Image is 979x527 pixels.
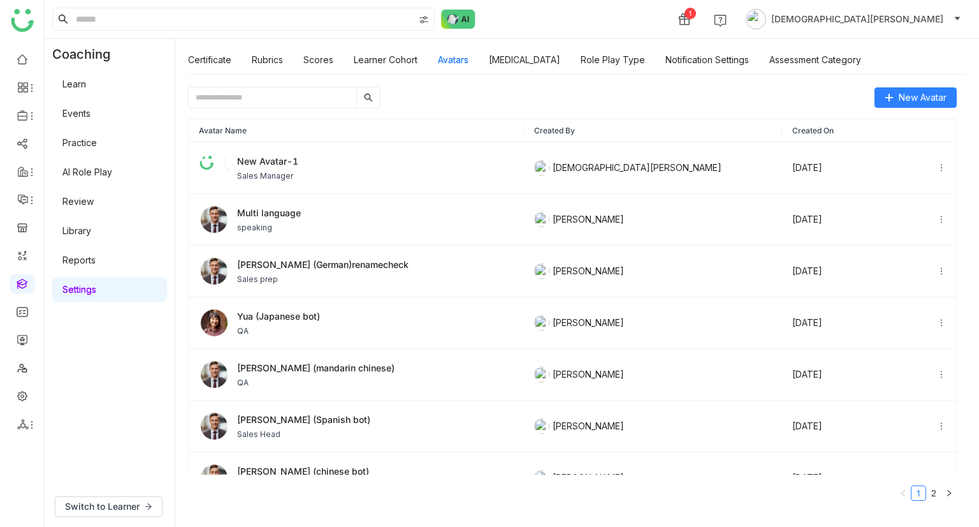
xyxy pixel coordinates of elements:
div: [DATE] [792,212,822,226]
div: [DATE] [792,419,822,433]
img: male.png [199,411,229,442]
a: [MEDICAL_DATA] [489,54,560,65]
th: Avatar Name [189,119,524,142]
div: [DATE] [792,471,822,485]
img: ask-buddy-normal.svg [441,10,475,29]
div: [PERSON_NAME] [534,470,772,486]
img: 684a9b22de261c4b36a3d00f [534,367,549,382]
img: middle_aged_male.png [199,256,229,286]
div: [DEMOGRAPHIC_DATA][PERSON_NAME] [534,160,772,175]
button: [DEMOGRAPHIC_DATA][PERSON_NAME] [743,9,964,29]
img: male.png [199,204,229,235]
a: Review [62,196,94,207]
span: QA [237,377,395,389]
div: [DATE] [792,264,822,278]
a: Assessment Category [769,54,861,65]
img: 684a9aedde261c4b36a3ced9 [534,212,549,227]
li: 2 [926,486,941,501]
span: New Avatar [899,91,946,105]
span: Sales Manager [237,170,298,182]
a: 2 [927,486,941,500]
img: logo [11,9,34,32]
a: Library [62,225,91,236]
img: 684a9b06de261c4b36a3cf65 [534,160,549,175]
span: Switch to Learner [65,500,140,514]
img: 684a9b22de261c4b36a3d00f [534,263,549,279]
span: [PERSON_NAME] (mandarin chinese) [237,361,395,375]
span: Sales prep [237,274,409,285]
a: Scores [303,54,333,65]
img: male.png [199,463,229,493]
button: Previous Page [896,486,911,501]
div: [PERSON_NAME] [534,419,772,434]
span: Yua (Japanese bot) [237,309,320,323]
img: 684a9b22de261c4b36a3d00f [534,419,549,434]
a: Notification Settings [665,54,749,65]
div: [DATE] [792,316,822,330]
div: [PERSON_NAME] [534,315,772,330]
span: QA [237,325,320,337]
a: Settings [62,284,96,295]
span: [PERSON_NAME] (German)renamecheck [237,258,409,271]
img: male.png [199,359,229,390]
a: 1 [911,486,925,500]
a: Role Play Type [581,54,645,65]
img: 684a9b22de261c4b36a3d00f [534,315,549,330]
div: [PERSON_NAME] [534,263,772,279]
div: [DATE] [792,161,822,175]
img: 684a9b22de261c4b36a3d00f [534,470,549,486]
div: [PERSON_NAME] [534,367,772,382]
button: Switch to Learner [55,496,163,517]
img: avatar [746,9,766,29]
a: Reports [62,255,96,265]
img: female.png [199,308,229,338]
a: Learner Cohort [354,54,417,65]
img: search-type.svg [419,15,429,25]
div: 1 [685,8,696,19]
div: [DATE] [792,367,822,382]
div: [PERSON_NAME] [534,212,772,227]
a: Learn [62,78,86,89]
th: Created On [782,119,956,142]
a: Practice [62,137,97,148]
img: 68c9481f52e66838b95152f1 [199,152,229,183]
span: Sales Head [237,429,370,440]
a: Certificate [188,54,231,65]
span: Multi language [237,206,301,219]
span: [DEMOGRAPHIC_DATA][PERSON_NAME] [771,12,943,26]
button: Next Page [941,486,957,501]
span: [PERSON_NAME] (chinese bot) [237,464,369,478]
a: Avatars [438,54,468,65]
img: help.svg [714,14,727,27]
span: [PERSON_NAME] (Spanish bot) [237,413,370,426]
span: speaking [237,222,301,234]
li: 1 [911,486,926,501]
a: Rubrics [252,54,283,65]
div: Coaching [45,39,129,70]
span: New Avatar-1 [237,154,298,168]
a: Events [62,108,91,119]
button: New Avatar [874,87,957,108]
a: AI Role Play [62,167,112,177]
th: Created By [524,119,782,142]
